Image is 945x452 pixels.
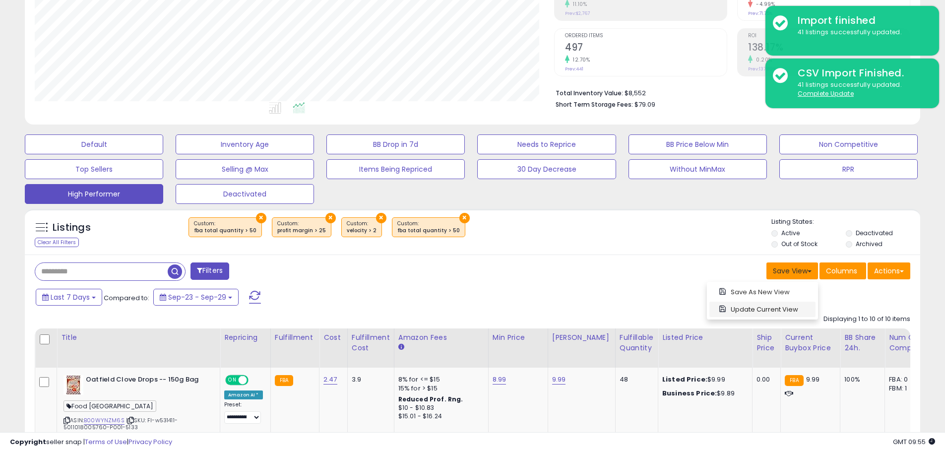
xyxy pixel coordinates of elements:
div: profit margin > 25 [277,227,326,234]
b: Business Price: [662,388,717,398]
a: Privacy Policy [128,437,172,447]
b: Oatfield Clove Drops -- 150g Bag [86,375,206,387]
div: Listed Price [662,332,748,343]
button: × [256,213,266,223]
div: fba total quantity > 50 [397,227,460,234]
span: $79.09 [634,100,655,109]
button: Save View [766,262,818,279]
div: $9.89 [662,389,745,398]
button: Items Being Repriced [326,159,465,179]
div: $10 - $10.83 [398,404,481,412]
button: × [376,213,386,223]
small: 12.70% [569,56,590,64]
h5: Listings [53,221,91,235]
span: Food [GEOGRAPHIC_DATA] [63,400,156,412]
button: Actions [868,262,910,279]
h2: 138.17% [748,42,910,55]
div: CSV Import Finished. [790,66,932,80]
div: Title [61,332,216,343]
div: FBA: 0 [889,375,922,384]
a: Terms of Use [85,437,127,447]
div: Displaying 1 to 10 of 10 items [823,315,910,324]
div: Fulfillment [275,332,315,343]
button: Without MinMax [629,159,767,179]
div: 0.00 [756,375,773,384]
button: BB Drop in 7d [326,134,465,154]
small: FBA [275,375,293,386]
div: Import finished [790,13,932,28]
div: 3.9 [352,375,386,384]
div: Cost [323,332,343,343]
p: Listing States: [771,217,920,227]
div: Ship Price [756,332,776,353]
img: 51z61uL7LZL._SL40_.jpg [63,375,83,395]
div: Preset: [224,401,263,424]
small: Prev: 441 [565,66,583,72]
span: 9.99 [806,375,820,384]
button: Top Sellers [25,159,163,179]
span: OFF [247,376,263,385]
button: × [459,213,470,223]
small: Prev: $2,767 [565,10,590,16]
div: Fulfillment Cost [352,332,390,353]
strong: Copyright [10,437,46,447]
a: Save As New View [709,284,816,300]
div: Num of Comp. [889,332,925,353]
div: $9.99 [662,375,745,384]
span: Ordered Items [565,33,727,39]
span: Custom: [277,220,326,235]
span: Sep-23 - Sep-29 [168,292,226,302]
label: Deactivated [856,229,893,237]
b: Short Term Storage Fees: [556,100,633,109]
div: 48 [620,375,650,384]
span: 2025-10-7 09:55 GMT [893,437,935,447]
div: Amazon Fees [398,332,484,343]
button: Deactivated [176,184,314,204]
div: Amazon AI * [224,390,263,399]
span: Compared to: [104,293,149,303]
button: Selling @ Max [176,159,314,179]
span: Columns [826,266,857,276]
small: 0.20% [753,56,772,64]
div: BB Share 24h. [844,332,881,353]
div: velocity > 2 [347,227,377,234]
button: Needs to Reprice [477,134,616,154]
div: 15% for > $15 [398,384,481,393]
button: Last 7 Days [36,289,102,306]
div: 41 listings successfully updated. [790,80,932,99]
a: Update Current View [709,302,816,317]
button: Non Competitive [779,134,918,154]
div: Current Buybox Price [785,332,836,353]
a: 2.47 [323,375,337,385]
div: Repricing [224,332,266,343]
h2: 497 [565,42,727,55]
button: Sep-23 - Sep-29 [153,289,239,306]
label: Out of Stock [781,240,818,248]
label: Archived [856,240,882,248]
a: 8.99 [493,375,506,385]
button: RPR [779,159,918,179]
a: B00WYNZM6S [84,416,125,425]
div: [PERSON_NAME] [552,332,611,343]
div: seller snap | | [10,438,172,447]
div: 100% [844,375,877,384]
small: FBA [785,375,803,386]
span: Custom: [347,220,377,235]
button: × [325,213,336,223]
div: 8% for <= $15 [398,375,481,384]
div: Min Price [493,332,544,343]
div: Fulfillable Quantity [620,332,654,353]
b: Reduced Prof. Rng. [398,395,463,403]
button: Default [25,134,163,154]
button: Inventory Age [176,134,314,154]
b: Listed Price: [662,375,707,384]
div: FBM: 1 [889,384,922,393]
button: 30 Day Decrease [477,159,616,179]
button: High Performer [25,184,163,204]
label: Active [781,229,800,237]
button: BB Price Below Min [629,134,767,154]
div: $15.01 - $16.24 [398,412,481,421]
small: Amazon Fees. [398,343,404,352]
small: -4.99% [753,0,775,8]
span: ROI [748,33,910,39]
